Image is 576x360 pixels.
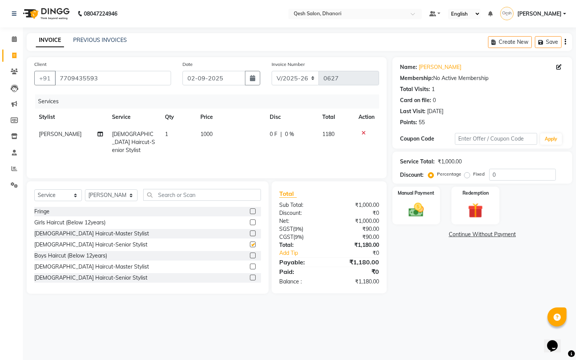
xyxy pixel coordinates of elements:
[274,209,329,217] div: Discount:
[143,189,261,201] input: Search or Scan
[73,37,127,43] a: PREVIOUS INVOICES
[419,63,461,71] a: [PERSON_NAME]
[84,3,117,24] b: 08047224946
[463,201,488,220] img: _gift.svg
[400,63,417,71] div: Name:
[36,34,64,47] a: INVOICE
[200,131,213,138] span: 1000
[272,61,305,68] label: Invoice Number
[400,74,433,82] div: Membership:
[419,118,425,126] div: 55
[19,3,72,24] img: logo
[34,109,107,126] th: Stylist
[34,274,147,282] div: [DEMOGRAPHIC_DATA] Haircut-Senior Stylist
[279,234,293,240] span: CGST
[338,249,385,257] div: ₹0
[329,209,385,217] div: ₹0
[112,131,155,154] span: [DEMOGRAPHIC_DATA] Haircut-Senior Stylist
[34,61,46,68] label: Client
[473,171,485,178] label: Fixed
[488,36,532,48] button: Create New
[400,158,435,166] div: Service Total:
[265,109,318,126] th: Disc
[329,241,385,249] div: ₹1,180.00
[274,233,329,241] div: ( )
[438,158,462,166] div: ₹1,000.00
[274,267,329,276] div: Paid:
[34,219,106,227] div: Girls Haircut (Below 12years)
[400,74,565,82] div: No Active Membership
[274,249,338,257] a: Add Tip
[329,225,385,233] div: ₹90.00
[437,171,461,178] label: Percentage
[160,109,196,126] th: Qty
[274,258,329,267] div: Payable:
[39,131,82,138] span: [PERSON_NAME]
[540,133,562,145] button: Apply
[274,217,329,225] div: Net:
[427,107,443,115] div: [DATE]
[400,135,455,143] div: Coupon Code
[55,71,171,85] input: Search by Name/Mobile/Email/Code
[400,118,417,126] div: Points:
[196,109,265,126] th: Price
[285,130,294,138] span: 0 %
[400,171,424,179] div: Discount:
[318,109,354,126] th: Total
[432,85,435,93] div: 1
[322,131,334,138] span: 1180
[455,133,537,145] input: Enter Offer / Coupon Code
[294,226,302,232] span: 9%
[400,85,430,93] div: Total Visits:
[34,230,149,238] div: [DEMOGRAPHIC_DATA] Haircut-Master Stylist
[34,71,56,85] button: +91
[329,278,385,286] div: ₹1,180.00
[404,201,428,219] img: _cash.svg
[544,330,568,352] iframe: chat widget
[107,109,161,126] th: Service
[329,217,385,225] div: ₹1,000.00
[394,230,571,238] a: Continue Without Payment
[34,208,50,216] div: Fringe
[329,267,385,276] div: ₹0
[400,96,431,104] div: Card on file:
[329,201,385,209] div: ₹1,000.00
[34,252,107,260] div: Boys Haircut (Below 12years)
[34,263,149,271] div: [DEMOGRAPHIC_DATA] Haircut-Master Stylist
[274,241,329,249] div: Total:
[535,36,562,48] button: Save
[279,190,297,198] span: Total
[274,201,329,209] div: Sub Total:
[274,225,329,233] div: ( )
[500,7,514,20] img: Gagandeep Arora
[274,278,329,286] div: Balance :
[35,94,385,109] div: Services
[280,130,282,138] span: |
[279,226,293,232] span: SGST
[398,190,434,197] label: Manual Payment
[462,190,489,197] label: Redemption
[329,233,385,241] div: ₹90.00
[295,234,302,240] span: 9%
[182,61,193,68] label: Date
[354,109,379,126] th: Action
[329,258,385,267] div: ₹1,180.00
[34,241,147,249] div: [DEMOGRAPHIC_DATA] Haircut-Senior Stylist
[400,107,426,115] div: Last Visit:
[165,131,168,138] span: 1
[517,10,562,18] span: [PERSON_NAME]
[270,130,277,138] span: 0 F
[433,96,436,104] div: 0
